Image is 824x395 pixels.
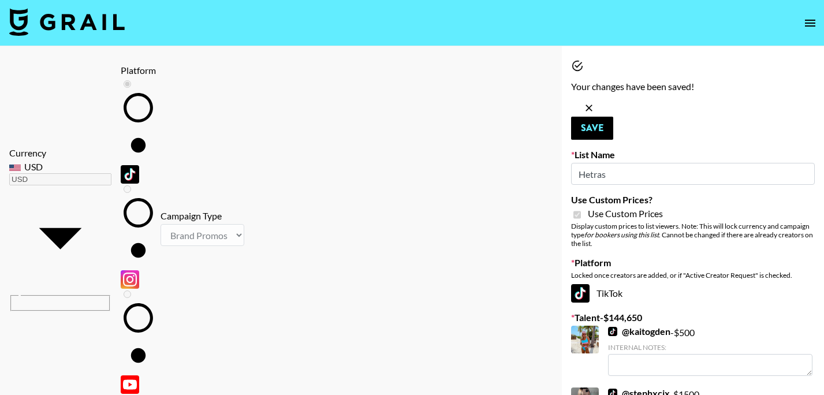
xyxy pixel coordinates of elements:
button: open drawer [799,12,822,35]
input: Instagram [124,185,131,193]
label: List Name [571,149,815,161]
div: Currency [9,147,111,159]
input: YouTube [124,290,131,298]
label: Platform [571,257,815,269]
div: Locked once creators are added, or if "Active Creator Request" is checked. [571,271,815,280]
div: TikTok [571,284,815,303]
img: Instagram [121,270,139,289]
button: Save [571,117,613,140]
div: List locked to TikTok. [121,79,156,394]
div: Internal Notes: [608,343,812,352]
div: Your changes have been saved! [571,76,815,97]
label: Use Custom Prices? [571,194,815,206]
div: Platform [121,65,156,76]
img: TikTok [121,165,139,184]
button: Close [580,99,598,117]
img: TikTok [608,327,617,336]
div: Campaign Type [161,210,244,222]
em: for bookers using this list [584,230,659,239]
a: @kaitogden [608,326,670,337]
div: Currency is locked to USD [9,161,111,312]
span: Use Custom Prices [588,208,663,219]
img: TikTok [571,284,590,303]
div: Display custom prices to list viewers. Note: This will lock currency and campaign type . Cannot b... [571,222,815,248]
img: YouTube [121,375,139,394]
input: TikTok [124,80,131,88]
label: Talent - $ 144,650 [571,312,815,323]
img: Grail Talent [9,8,125,36]
div: - $ 500 [608,326,812,376]
div: USD [9,161,111,173]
